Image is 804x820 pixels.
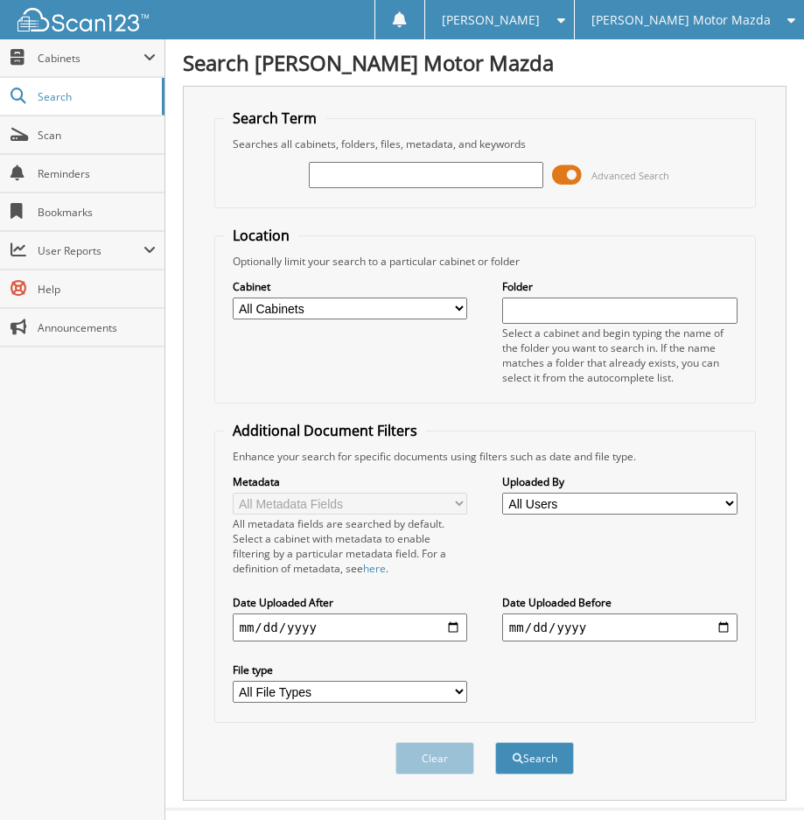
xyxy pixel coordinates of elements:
span: Bookmarks [38,205,156,220]
label: Date Uploaded Before [502,595,738,610]
label: Cabinet [233,279,468,294]
div: All metadata fields are searched by default. Select a cabinet with metadata to enable filtering b... [233,516,468,576]
button: Search [495,742,574,774]
h1: Search [PERSON_NAME] Motor Mazda [183,48,787,77]
span: Advanced Search [591,169,669,182]
span: Announcements [38,320,156,335]
input: start [233,613,468,641]
span: [PERSON_NAME] Motor Mazda [591,15,771,25]
label: Date Uploaded After [233,595,468,610]
span: [PERSON_NAME] [442,15,540,25]
a: here [363,561,386,576]
button: Clear [395,742,474,774]
div: Searches all cabinets, folders, files, metadata, and keywords [224,137,746,151]
legend: Location [224,226,298,245]
div: Select a cabinet and begin typing the name of the folder you want to search in. If the name match... [502,326,738,385]
span: Reminders [38,166,156,181]
input: end [502,613,738,641]
span: User Reports [38,243,143,258]
label: Metadata [233,474,468,489]
span: Scan [38,128,156,143]
span: Cabinets [38,51,143,66]
img: scan123-logo-white.svg [17,8,149,32]
span: Help [38,282,156,297]
label: Folder [502,279,738,294]
label: File type [233,662,468,677]
div: Optionally limit your search to a particular cabinet or folder [224,254,746,269]
span: Search [38,89,153,104]
legend: Search Term [224,109,325,128]
legend: Additional Document Filters [224,421,426,440]
label: Uploaded By [502,474,738,489]
div: Enhance your search for specific documents using filters such as date and file type. [224,449,746,464]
